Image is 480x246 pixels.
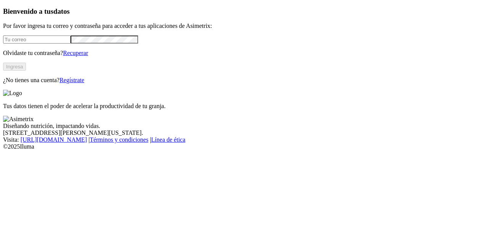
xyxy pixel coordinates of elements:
[3,23,477,29] p: Por favor ingresa tu correo y contraseña para acceder a tus aplicaciones de Asimetrix:
[21,136,87,143] a: [URL][DOMAIN_NAME]
[3,103,477,110] p: Tus datos tienen el poder de acelerar la productividad de tu granja.
[3,143,477,150] div: © 2025 Iluma
[3,123,477,129] div: Diseñando nutrición, impactando vidas.
[3,50,477,57] p: Olvidaste tu contraseña?
[3,77,477,84] p: ¿No tienes una cuenta?
[3,136,477,143] div: Visita : | |
[3,36,71,44] input: Tu correo
[3,90,22,97] img: Logo
[53,7,70,15] span: datos
[3,7,477,16] h3: Bienvenido a tus
[90,136,148,143] a: Términos y condiciones
[3,63,26,71] button: Ingresa
[3,129,477,136] div: [STREET_ADDRESS][PERSON_NAME][US_STATE].
[3,116,34,123] img: Asimetrix
[63,50,88,56] a: Recuperar
[151,136,185,143] a: Línea de ética
[60,77,84,83] a: Regístrate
